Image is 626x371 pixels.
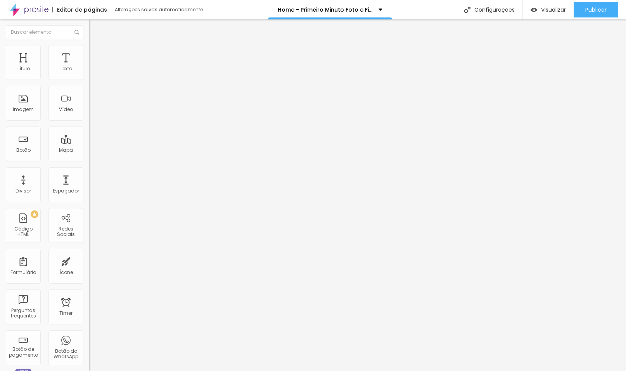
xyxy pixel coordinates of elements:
[541,7,566,13] span: Visualizar
[17,66,30,71] div: Título
[8,226,38,238] div: Código HTML
[6,25,83,39] input: Buscar elemento
[59,270,73,275] div: Ícone
[53,188,79,194] div: Espaçador
[50,348,81,360] div: Botão do WhatsApp
[574,2,618,17] button: Publicar
[59,107,73,112] div: Vídeo
[59,310,73,316] div: Timer
[89,19,626,371] iframe: Editor
[16,188,31,194] div: Divisor
[60,66,72,71] div: Texto
[16,147,31,153] div: Botão
[585,7,607,13] span: Publicar
[13,107,34,112] div: Imagem
[531,7,537,13] img: view-1.svg
[59,147,73,153] div: Mapa
[464,7,470,13] img: Icone
[278,7,373,12] p: Home - Primeiro Minuto Foto e Filme
[52,7,107,12] div: Editor de páginas
[115,7,204,12] div: Alterações salvas automaticamente
[8,347,38,358] div: Botão de pagamento
[523,2,574,17] button: Visualizar
[50,226,81,238] div: Redes Sociais
[10,270,36,275] div: Formulário
[74,30,79,35] img: Icone
[8,308,38,319] div: Perguntas frequentes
